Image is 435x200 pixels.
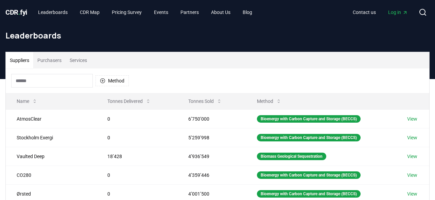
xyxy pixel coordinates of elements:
[347,6,413,18] nav: Main
[257,190,361,198] div: Bioenergy with Carbon Capture and Storage (BECCS)
[407,190,417,197] a: View
[97,109,177,128] td: 0
[6,52,33,68] button: Suppliers
[257,115,361,123] div: Bioenergy with Carbon Capture and Storage (BECCS)
[95,75,129,86] button: Method
[175,6,204,18] a: Partners
[177,109,246,128] td: 6’750’000
[102,94,156,108] button: Tonnes Delivered
[257,134,361,141] div: Bioenergy with Carbon Capture and Storage (BECCS)
[5,30,430,41] h1: Leaderboards
[11,94,43,108] button: Name
[388,9,408,16] span: Log in
[6,166,97,184] td: CO280
[66,52,91,68] button: Services
[74,6,105,18] a: CDR Map
[97,128,177,147] td: 0
[18,8,20,16] span: .
[97,147,177,166] td: 18’428
[383,6,413,18] a: Log in
[177,166,246,184] td: 4’359’446
[33,6,258,18] nav: Main
[6,128,97,147] td: Stockholm Exergi
[407,172,417,179] a: View
[237,6,258,18] a: Blog
[6,147,97,166] td: Vaulted Deep
[5,7,27,17] a: CDR.fyi
[6,109,97,128] td: AtmosClear
[257,153,326,160] div: Biomass Geological Sequestration
[257,171,361,179] div: Bioenergy with Carbon Capture and Storage (BECCS)
[347,6,381,18] a: Contact us
[183,94,227,108] button: Tonnes Sold
[407,153,417,160] a: View
[206,6,236,18] a: About Us
[149,6,174,18] a: Events
[177,128,246,147] td: 5’259’998
[33,6,73,18] a: Leaderboards
[407,116,417,122] a: View
[177,147,246,166] td: 4’936’549
[407,134,417,141] a: View
[106,6,147,18] a: Pricing Survey
[251,94,287,108] button: Method
[5,8,27,16] span: CDR fyi
[97,166,177,184] td: 0
[33,52,66,68] button: Purchasers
